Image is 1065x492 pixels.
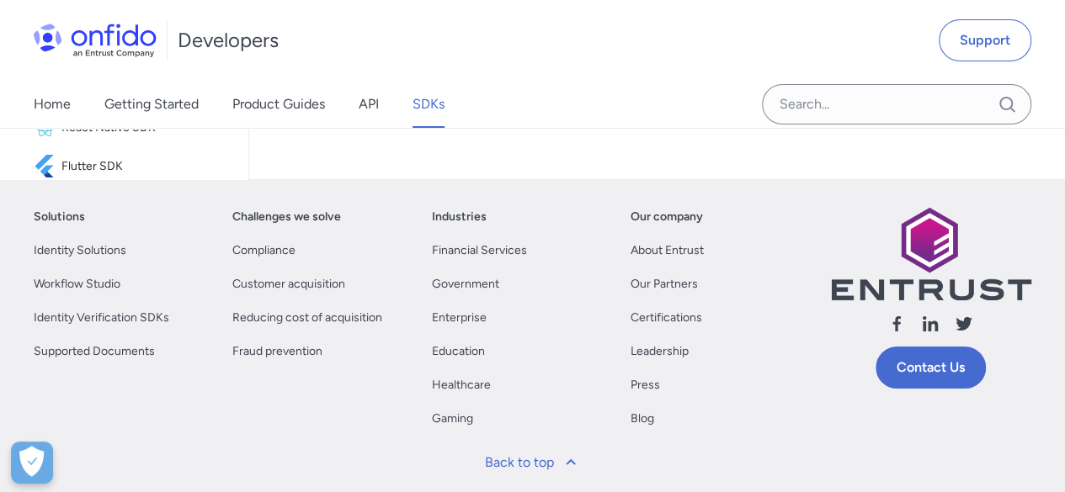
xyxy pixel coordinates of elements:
a: Follow us linkedin [920,314,940,340]
a: Challenges we solve [232,207,341,227]
h1: Developers [178,27,279,54]
a: Healthcare [432,375,491,395]
a: Gaming [432,409,473,429]
a: Follow us X (Twitter) [954,314,974,340]
div: Cookie Preferences [11,442,53,484]
a: SDKs [413,81,445,128]
a: Leadership [631,341,689,362]
input: Onfido search input field [762,84,1031,124]
img: Onfido Logo [34,24,157,57]
a: Government [432,274,499,294]
a: Fraud prevention [232,341,322,362]
a: Contact Us [876,347,986,389]
a: Identity Solutions [34,241,126,261]
a: Blog [631,409,654,429]
a: Certifications [631,308,702,328]
a: Getting Started [104,81,199,128]
a: Home [34,81,71,128]
a: Product Guides [232,81,325,128]
a: About Entrust [631,241,704,261]
a: Our Partners [631,274,698,294]
span: Flutter SDK [61,155,228,178]
a: Customer acquisition [232,274,345,294]
a: Support [939,19,1031,61]
a: Identity Verification SDKs [34,308,169,328]
img: Entrust logo [829,207,1031,300]
a: Compliance [232,241,296,261]
a: Follow us facebook [887,314,907,340]
a: IconFlutter SDKFlutter SDK [27,148,235,185]
a: Financial Services [432,241,527,261]
button: Open Preferences [11,442,53,484]
a: Press [631,375,660,395]
a: Our company [631,207,703,227]
a: Back to top [475,442,591,483]
svg: Follow us X (Twitter) [954,314,974,334]
a: Education [432,341,485,362]
svg: Follow us facebook [887,314,907,334]
img: IconFlutter SDK [34,155,61,178]
svg: Follow us linkedin [920,314,940,334]
a: Supported Documents [34,341,155,362]
a: API [359,81,379,128]
a: Industries [432,207,487,227]
a: Workflow Studio [34,274,120,294]
a: Reducing cost of acquisition [232,308,382,328]
a: Enterprise [432,308,487,328]
a: Solutions [34,207,85,227]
